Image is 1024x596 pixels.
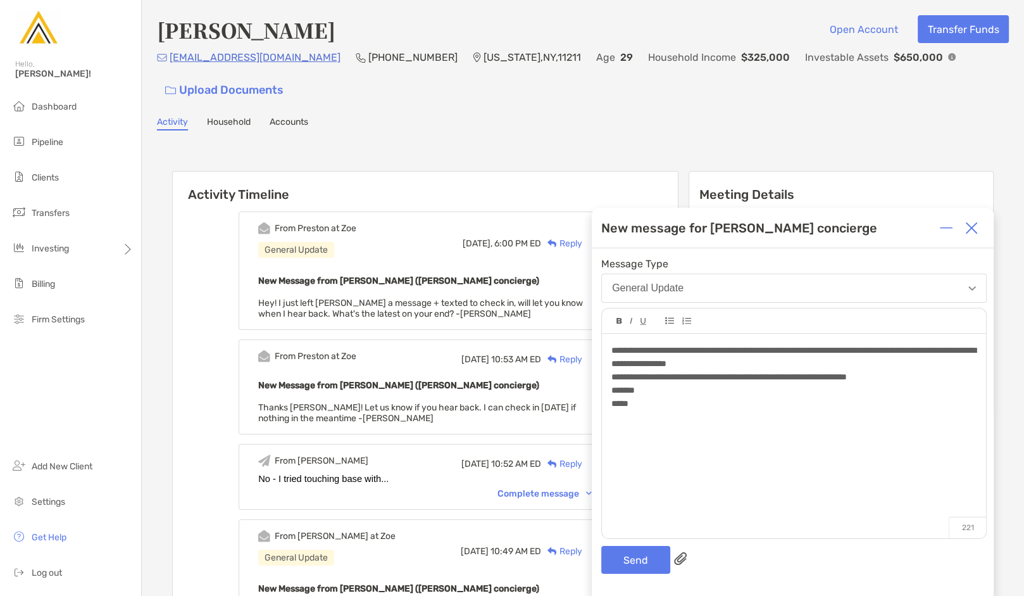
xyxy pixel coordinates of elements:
p: Meeting Details [699,187,983,203]
div: General Update [258,242,334,258]
span: Transfers [32,208,70,219]
img: transfers icon [11,205,27,220]
img: settings icon [11,493,27,509]
img: Editor control icon [630,318,632,324]
span: Get Help [32,532,66,543]
img: Event icon [258,455,270,467]
div: Complete message [497,488,592,499]
img: button icon [165,86,176,95]
p: $650,000 [894,49,943,65]
img: Reply icon [547,460,557,468]
img: Event icon [258,350,270,362]
a: Activity [157,117,188,130]
img: Close [965,222,978,234]
p: $325,000 [741,49,790,65]
span: Log out [32,567,62,578]
b: New Message from [PERSON_NAME] ([PERSON_NAME] concierge) [258,380,539,391]
img: firm-settings icon [11,311,27,326]
img: pipeline icon [11,134,27,149]
span: Dashboard [32,101,77,112]
button: Open Account [820,15,908,43]
span: Investing [32,243,69,254]
span: Pipeline [32,137,63,148]
span: 10:49 AM ED [490,546,541,557]
p: [PHONE_NUMBER] [368,49,458,65]
img: get-help icon [11,529,27,544]
p: Household Income [648,49,736,65]
span: [DATE] [461,546,489,557]
span: 6:00 PM ED [494,238,541,249]
h6: Activity Timeline [173,172,678,202]
span: Settings [32,497,65,507]
img: Reply icon [547,355,557,364]
a: Accounts [270,117,308,130]
img: Phone Icon [356,53,366,63]
button: General Update [601,274,987,303]
span: Message Type [601,258,987,270]
img: logout icon [11,564,27,580]
div: From Preston at Zoe [275,351,356,362]
div: Reply [541,545,582,558]
p: 29 [620,49,633,65]
img: Expand or collapse [940,222,952,234]
a: Upload Documents [157,77,292,104]
a: Household [207,117,251,130]
h4: [PERSON_NAME] [157,15,335,44]
img: Info Icon [948,53,956,61]
span: Clients [32,172,59,183]
div: New message for [PERSON_NAME] concierge [601,220,877,236]
img: Location Icon [473,53,481,63]
div: From [PERSON_NAME] at Zoe [275,531,396,542]
img: Editor control icon [616,318,622,324]
div: No - I tried touching base with... [258,474,592,484]
img: Event icon [258,222,270,234]
button: Transfer Funds [918,15,1009,43]
span: Hey! I just left [PERSON_NAME] a message + texted to check in, will let you know when I hear back... [258,298,583,319]
div: Reply [541,353,582,366]
img: Email Icon [157,54,167,61]
img: investing icon [11,240,27,255]
span: Billing [32,279,55,289]
img: Reply icon [547,547,557,555]
span: Add New Client [32,461,92,472]
img: paperclip attachments [674,552,687,565]
span: Firm Settings [32,314,85,325]
img: Zoe Logo [15,5,61,51]
div: General Update [258,550,334,566]
span: 10:53 AM ED [491,354,541,365]
img: clients icon [11,169,27,184]
p: Investable Assets [805,49,889,65]
img: billing icon [11,276,27,291]
img: add_new_client icon [11,458,27,473]
b: New Message from [PERSON_NAME] ([PERSON_NAME] concierge) [258,276,539,286]
img: Chevron icon [586,491,592,495]
img: Editor control icon [665,317,674,324]
p: 221 [949,517,986,538]
div: General Update [612,282,684,294]
img: Editor control icon [682,317,691,325]
span: Thanks [PERSON_NAME]! Let us know if you hear back. I can check in [DATE] if nothing in the meant... [258,402,576,424]
img: Reply icon [547,239,557,248]
button: Send [601,546,670,574]
p: [US_STATE] , NY , 11211 [484,49,581,65]
span: [PERSON_NAME]! [15,68,134,79]
b: New Message from [PERSON_NAME] ([PERSON_NAME] concierge) [258,583,539,594]
img: dashboard icon [11,98,27,113]
div: From Preston at Zoe [275,223,356,234]
p: [EMAIL_ADDRESS][DOMAIN_NAME] [170,49,340,65]
span: [DATE] [461,354,489,365]
img: Editor control icon [640,318,646,325]
span: [DATE] [461,459,489,469]
div: Reply [541,457,582,471]
img: Event icon [258,530,270,542]
span: 10:52 AM ED [491,459,541,469]
p: Age [596,49,615,65]
div: From [PERSON_NAME] [275,455,368,466]
div: Reply [541,237,582,250]
img: Open dropdown arrow [968,286,976,291]
span: [DATE], [463,238,492,249]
